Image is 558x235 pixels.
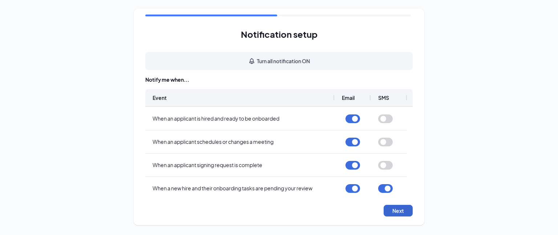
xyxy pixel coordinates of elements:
span: When an applicant signing request is complete [153,162,262,168]
svg: Bell [248,57,255,65]
h1: Notification setup [241,28,318,40]
span: When a new hire and their onboarding tasks are pending your review [153,185,312,191]
div: Notify me when... [145,76,413,83]
button: Turn all notification ONBell [145,52,413,70]
button: Next [384,205,413,216]
span: When an applicant schedules or changes a meeting [153,138,274,145]
span: Event [153,94,167,101]
span: Email [342,94,355,101]
span: SMS [378,94,389,101]
span: When an applicant is hired and ready to be onboarded [153,115,279,122]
